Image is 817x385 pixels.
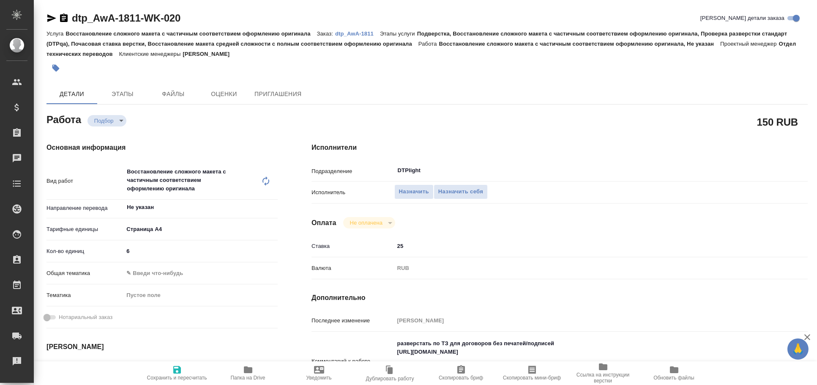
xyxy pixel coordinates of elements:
p: Тематика [46,291,123,300]
p: Заказ: [317,30,335,37]
p: Проектный менеджер [720,41,779,47]
span: Назначить себя [438,187,483,197]
p: Направление перевода [46,204,123,212]
button: Ссылка на инструкции верстки [568,361,639,385]
h4: [PERSON_NAME] [46,342,278,352]
h4: Основная информация [46,143,278,153]
button: Скопировать ссылку [59,13,69,23]
p: Подверстка, Восстановление сложного макета с частичным соответствием оформлению оригинала, Провер... [46,30,787,47]
div: Пустое поле [123,288,278,302]
button: Добавить тэг [46,59,65,77]
button: Папка на Drive [213,361,284,385]
span: Назначить [399,187,429,197]
p: Работа [418,41,439,47]
p: Этапы услуги [380,30,417,37]
div: Пустое поле [126,291,268,300]
p: Комментарий к работе [311,357,394,366]
p: Клиентские менеджеры [119,51,183,57]
span: Скопировать мини-бриф [503,375,561,381]
p: Ставка [311,242,394,250]
span: Файлы [153,89,194,99]
span: Нотариальный заказ [59,313,112,322]
p: Восстановление сложного макета с частичным соответствием оформлению оригинала, Не указан [439,41,721,47]
button: Open [273,206,275,208]
div: RUB [394,261,767,275]
p: Услуга [46,30,66,37]
button: 🙏 [787,338,809,360]
span: Этапы [102,89,143,99]
p: Подразделение [311,167,394,176]
h4: Оплата [311,218,336,228]
span: Оценки [204,89,244,99]
textarea: разверстать по ТЗ для договоров без печатей/подписей [URL][DOMAIN_NAME] МВ [PERSON_NAME] [ Заявка... [394,336,767,385]
a: dtp_AwA-1811 [335,30,380,37]
p: Последнее изменение [311,316,394,325]
div: Страница А4 [123,222,278,236]
button: Дублировать работу [355,361,426,385]
div: ✎ Введи что-нибудь [126,269,268,278]
h2: Работа [46,111,81,126]
p: Кол-во единиц [46,247,123,256]
p: Восстановление сложного макета с частичным соответствием оформлению оригинала [66,30,317,37]
span: Дублировать работу [366,376,414,382]
input: ✎ Введи что-нибудь [394,240,767,252]
a: dtp_AwA-1811-WK-020 [72,12,180,24]
h4: Исполнители [311,143,808,153]
span: Сохранить и пересчитать [147,375,207,381]
button: Скопировать ссылку для ЯМессенджера [46,13,57,23]
span: [PERSON_NAME] детали заказа [700,14,784,22]
input: ✎ Введи что-нибудь [123,245,278,257]
h4: Дополнительно [311,293,808,303]
p: Исполнитель [311,188,394,197]
p: [PERSON_NAME] [183,51,236,57]
span: 🙏 [791,340,805,358]
p: Валюта [311,264,394,272]
span: Скопировать бриф [439,375,483,381]
span: Папка на Drive [231,375,265,381]
button: Open [762,170,763,171]
p: Вид работ [46,177,123,185]
div: ✎ Введи что-нибудь [123,266,278,280]
span: Обновить файлы [653,375,694,381]
button: Подбор [92,117,116,124]
span: Приглашения [254,89,302,99]
h2: 150 RUB [757,115,798,129]
p: Общая тематика [46,269,123,278]
button: Обновить файлы [639,361,710,385]
div: Подбор [87,115,126,126]
button: Назначить себя [434,184,488,199]
div: Подбор [343,217,395,228]
span: Детали [52,89,92,99]
button: Уведомить [284,361,355,385]
button: Скопировать мини-бриф [497,361,568,385]
button: Не оплачена [347,219,385,226]
button: Скопировать бриф [426,361,497,385]
p: Тарифные единицы [46,225,123,234]
input: Пустое поле [394,314,767,327]
button: Сохранить и пересчитать [142,361,213,385]
span: Уведомить [306,375,332,381]
span: Ссылка на инструкции верстки [573,372,634,384]
button: Назначить [394,184,434,199]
